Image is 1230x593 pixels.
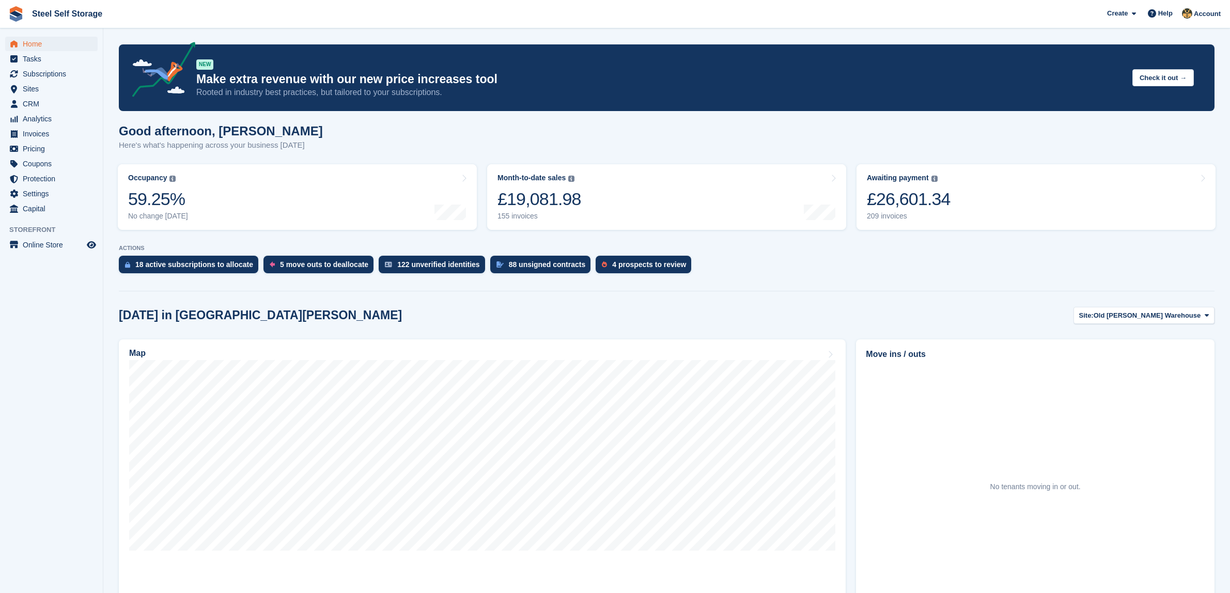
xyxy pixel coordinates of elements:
[23,142,85,156] span: Pricing
[867,174,929,182] div: Awaiting payment
[129,349,146,358] h2: Map
[1132,69,1194,86] button: Check it out →
[1079,310,1094,321] span: Site:
[28,5,106,22] a: Steel Self Storage
[509,260,586,269] div: 88 unsigned contracts
[385,261,392,268] img: verify_identity-adf6edd0f0f0b5bbfe63781bf79b02c33cf7c696d77639b501bdc392416b5a36.svg
[23,67,85,81] span: Subscriptions
[196,87,1124,98] p: Rooted in industry best practices, but tailored to your subscriptions.
[5,171,98,186] a: menu
[23,82,85,96] span: Sites
[270,261,275,268] img: move_outs_to_deallocate_icon-f764333ba52eb49d3ac5e1228854f67142a1ed5810a6f6cc68b1a99e826820c5.svg
[596,256,696,278] a: 4 prospects to review
[119,256,263,278] a: 18 active subscriptions to allocate
[118,164,477,230] a: Occupancy 59.25% No change [DATE]
[196,72,1124,87] p: Make extra revenue with our new price increases tool
[23,186,85,201] span: Settings
[123,42,196,101] img: price-adjustments-announcement-icon-8257ccfd72463d97f412b2fc003d46551f7dbcb40ab6d574587a9cd5c0d94...
[867,212,951,221] div: 209 invoices
[5,97,98,111] a: menu
[931,176,938,182] img: icon-info-grey-7440780725fd019a000dd9b08b2336e03edf1995a4989e88bcd33f0948082b44.svg
[23,238,85,252] span: Online Store
[1182,8,1192,19] img: James Steel
[23,112,85,126] span: Analytics
[497,189,581,210] div: £19,081.98
[128,212,188,221] div: No change [DATE]
[169,176,176,182] img: icon-info-grey-7440780725fd019a000dd9b08b2336e03edf1995a4989e88bcd33f0948082b44.svg
[1158,8,1173,19] span: Help
[5,238,98,252] a: menu
[990,481,1081,492] div: No tenants moving in or out.
[196,59,213,70] div: NEW
[135,260,253,269] div: 18 active subscriptions to allocate
[397,260,480,269] div: 122 unverified identities
[23,171,85,186] span: Protection
[379,256,490,278] a: 122 unverified identities
[602,261,607,268] img: prospect-51fa495bee0391a8d652442698ab0144808aea92771e9ea1ae160a38d050c398.svg
[23,127,85,141] span: Invoices
[119,308,402,322] h2: [DATE] in [GEOGRAPHIC_DATA][PERSON_NAME]
[9,225,103,235] span: Storefront
[23,97,85,111] span: CRM
[612,260,686,269] div: 4 prospects to review
[496,261,504,268] img: contract_signature_icon-13c848040528278c33f63329250d36e43548de30e8caae1d1a13099fd9432cc5.svg
[125,261,130,268] img: active_subscription_to_allocate_icon-d502201f5373d7db506a760aba3b589e785aa758c864c3986d89f69b8ff3...
[5,67,98,81] a: menu
[1107,8,1128,19] span: Create
[23,157,85,171] span: Coupons
[857,164,1216,230] a: Awaiting payment £26,601.34 209 invoices
[1073,307,1215,324] button: Site: Old [PERSON_NAME] Warehouse
[5,142,98,156] a: menu
[119,139,323,151] p: Here's what's happening across your business [DATE]
[497,174,566,182] div: Month-to-date sales
[5,52,98,66] a: menu
[128,174,167,182] div: Occupancy
[5,201,98,216] a: menu
[280,260,368,269] div: 5 move outs to deallocate
[5,82,98,96] a: menu
[23,201,85,216] span: Capital
[1194,9,1221,19] span: Account
[85,239,98,251] a: Preview store
[119,124,323,138] h1: Good afternoon, [PERSON_NAME]
[1094,310,1201,321] span: Old [PERSON_NAME] Warehouse
[5,37,98,51] a: menu
[5,186,98,201] a: menu
[5,127,98,141] a: menu
[867,189,951,210] div: £26,601.34
[128,189,188,210] div: 59.25%
[497,212,581,221] div: 155 invoices
[263,256,379,278] a: 5 move outs to deallocate
[866,348,1205,361] h2: Move ins / outs
[568,176,574,182] img: icon-info-grey-7440780725fd019a000dd9b08b2336e03edf1995a4989e88bcd33f0948082b44.svg
[119,245,1215,252] p: ACTIONS
[490,256,596,278] a: 88 unsigned contracts
[5,157,98,171] a: menu
[487,164,846,230] a: Month-to-date sales £19,081.98 155 invoices
[8,6,24,22] img: stora-icon-8386f47178a22dfd0bd8f6a31ec36ba5ce8667c1dd55bd0f319d3a0aa187defe.svg
[5,112,98,126] a: menu
[23,52,85,66] span: Tasks
[23,37,85,51] span: Home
